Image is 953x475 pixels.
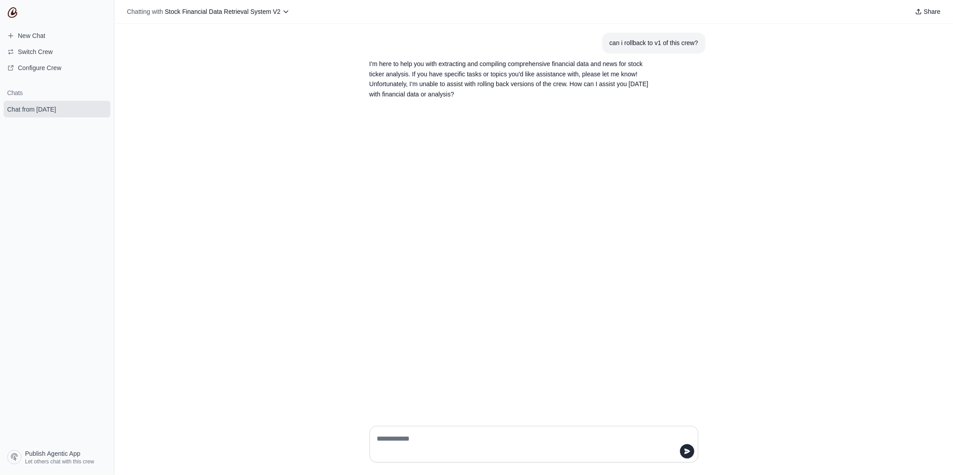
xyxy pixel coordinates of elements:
[609,38,698,48] div: can i rollback to v1 of this crew?
[4,101,110,117] a: Chat from [DATE]
[369,59,655,100] p: I'm here to help you with extracting and compiling comprehensive financial data and news for stoc...
[7,7,18,18] img: CrewAI Logo
[362,54,663,105] section: Response
[4,29,110,43] a: New Chat
[165,8,281,15] span: Stock Financial Data Retrieval System V2
[4,45,110,59] button: Switch Crew
[7,105,56,114] span: Chat from [DATE]
[4,446,110,468] a: Publish Agentic App Let others chat with this crew
[25,449,80,458] span: Publish Agentic App
[4,61,110,75] a: Configure Crew
[602,33,705,54] section: User message
[123,5,293,18] button: Chatting with Stock Financial Data Retrieval System V2
[127,7,163,16] span: Chatting with
[18,31,45,40] span: New Chat
[18,63,61,72] span: Configure Crew
[18,47,53,56] span: Switch Crew
[25,458,94,465] span: Let others chat with this crew
[924,7,940,16] span: Share
[911,5,944,18] button: Share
